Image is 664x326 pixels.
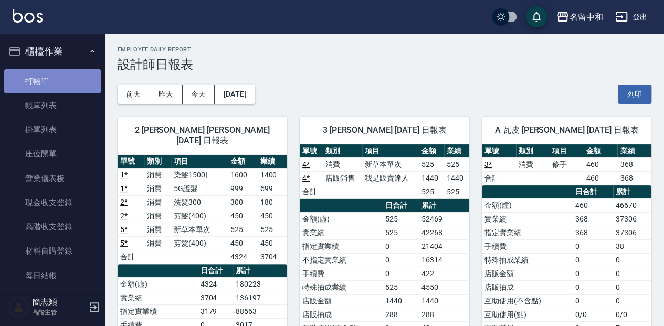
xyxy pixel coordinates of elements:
td: 洗髮300 [171,195,228,209]
th: 類別 [323,144,363,158]
td: 不指定實業績 [300,253,383,267]
button: save [526,6,547,27]
td: 店販銷售 [323,171,363,185]
td: 0 [573,253,613,267]
td: 0 [573,267,613,280]
td: 指定實業績 [482,226,573,239]
td: 422 [419,267,469,280]
div: 名留中和 [569,10,603,24]
td: 525 [383,226,419,239]
td: 525 [444,185,469,198]
td: 525 [383,212,419,226]
td: 1600 [228,168,257,182]
table: a dense table [300,144,469,199]
td: 特殊抽成業績 [300,280,383,294]
td: 1440 [419,294,469,308]
td: 互助使用(不含點) [482,294,573,308]
td: 3179 [198,304,233,318]
td: 88563 [233,304,287,318]
td: 實業績 [300,226,383,239]
td: 0 [613,280,651,294]
td: 消費 [144,182,171,195]
td: 0 [383,239,419,253]
a: 現金收支登錄 [4,191,101,215]
td: 我是販賣達人 [362,171,419,185]
td: 525 [419,185,444,198]
th: 單號 [118,155,144,169]
table: a dense table [118,155,287,264]
a: 掛單列表 [4,118,101,142]
td: 525 [419,157,444,171]
td: 16314 [419,253,469,267]
td: 店販抽成 [482,280,573,294]
h5: 簡志穎 [32,297,86,308]
td: 手續費 [482,239,573,253]
th: 單號 [300,144,323,158]
td: 5G護髮 [171,182,228,195]
td: 1440 [419,171,444,185]
td: 525 [258,223,287,236]
a: 帳單列表 [4,93,101,118]
th: 項目 [171,155,228,169]
td: 450 [258,236,287,250]
td: 染髮1500] [171,168,228,182]
td: 46670 [613,198,651,212]
td: 460 [573,198,613,212]
span: A 瓦皮 [PERSON_NAME] [DATE] 日報表 [494,125,639,135]
td: 合計 [300,185,323,198]
a: 排班表 [4,288,101,312]
td: 4550 [419,280,469,294]
th: 金額 [584,144,618,158]
td: 指定實業績 [300,239,383,253]
h3: 設計師日報表 [118,57,651,72]
th: 日合計 [383,199,419,213]
a: 材料自購登錄 [4,239,101,263]
td: 3704 [198,291,233,304]
td: 消費 [323,157,363,171]
td: 0 [383,253,419,267]
span: 2 [PERSON_NAME] [PERSON_NAME][DATE] 日報表 [130,125,275,146]
td: 實業績 [118,291,198,304]
td: 消費 [144,168,171,182]
button: 前天 [118,85,150,104]
td: 21404 [419,239,469,253]
p: 高階主管 [32,308,86,317]
td: 288 [383,308,419,321]
td: 180223 [233,277,287,291]
td: 店販抽成 [300,308,383,321]
td: 剪髮(400) [171,236,228,250]
td: 4324 [228,250,257,264]
td: 37306 [613,212,651,226]
td: 特殊抽成業績 [482,253,573,267]
td: 450 [228,236,257,250]
th: 累計 [233,264,287,278]
th: 業績 [444,144,469,158]
td: 1440 [444,171,469,185]
td: 互助使用(點) [482,308,573,321]
td: 消費 [144,236,171,250]
td: 42268 [419,226,469,239]
th: 累計 [613,185,651,199]
a: 高階收支登錄 [4,215,101,239]
td: 37306 [613,226,651,239]
th: 日合計 [198,264,233,278]
td: 金額(虛) [118,277,198,291]
td: 525 [383,280,419,294]
td: 136197 [233,291,287,304]
td: 新草本單次 [362,157,419,171]
td: 消費 [516,157,550,171]
td: 52469 [419,212,469,226]
img: Logo [13,9,43,23]
td: 460 [584,171,618,185]
td: 0 [573,280,613,294]
td: 實業績 [482,212,573,226]
td: 4324 [198,277,233,291]
a: 營業儀表板 [4,166,101,191]
td: 金額(虛) [300,212,383,226]
th: 類別 [144,155,171,169]
td: 合計 [482,171,516,185]
td: 消費 [144,195,171,209]
a: 座位開單 [4,142,101,166]
td: 剪髮(400) [171,209,228,223]
img: Person [8,297,29,318]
